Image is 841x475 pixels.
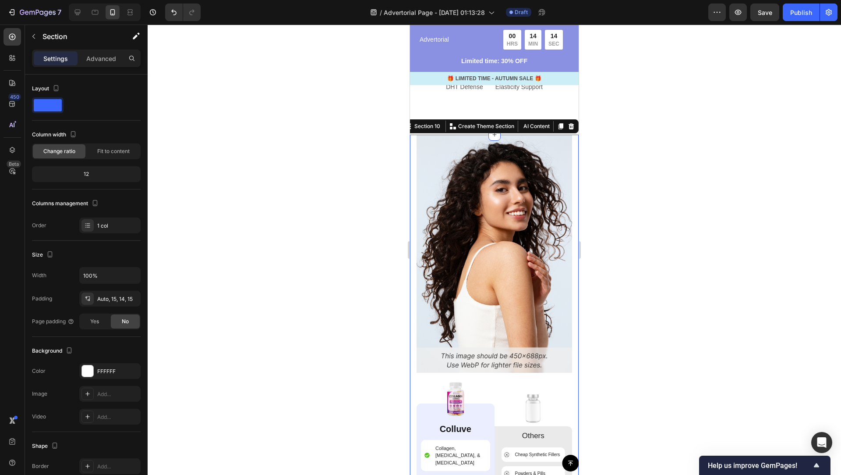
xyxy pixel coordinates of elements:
[32,345,74,357] div: Background
[97,463,138,471] div: Add...
[32,367,46,375] div: Color
[708,460,822,471] button: Show survey - Help us improve GemPages!
[32,318,74,325] div: Page padding
[97,368,138,375] div: FFFFFF
[758,9,772,16] span: Save
[90,318,99,325] span: Yes
[380,8,382,17] span: /
[384,8,485,17] span: Advertorial Page - [DATE] 01:13:28
[97,147,130,155] span: Fit to content
[34,168,139,180] div: 12
[32,271,46,279] div: Width
[32,440,60,452] div: Shape
[32,390,47,398] div: Image
[515,8,528,16] span: Draft
[42,31,114,42] p: Section
[750,4,779,21] button: Save
[122,318,129,325] span: No
[32,295,52,303] div: Padding
[783,4,820,21] button: Publish
[32,198,100,210] div: Columns management
[8,93,21,100] div: 450
[32,83,61,95] div: Layout
[57,7,61,18] p: 7
[32,249,55,261] div: Size
[32,221,46,229] div: Order
[708,461,811,470] span: Help us improve GemPages!
[32,462,49,470] div: Border
[790,8,812,17] div: Publish
[410,25,579,475] iframe: Design area
[4,4,65,21] button: 7
[43,147,75,155] span: Change ratio
[811,432,832,453] div: Open Intercom Messenger
[97,390,138,398] div: Add...
[97,413,138,421] div: Add...
[97,222,138,230] div: 1 col
[86,54,116,63] p: Advanced
[80,268,140,283] input: Auto
[7,161,21,168] div: Beta
[97,295,138,303] div: Auto, 15, 14, 15
[32,129,78,141] div: Column width
[32,413,46,421] div: Video
[43,54,68,63] p: Settings
[165,4,201,21] div: Undo/Redo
